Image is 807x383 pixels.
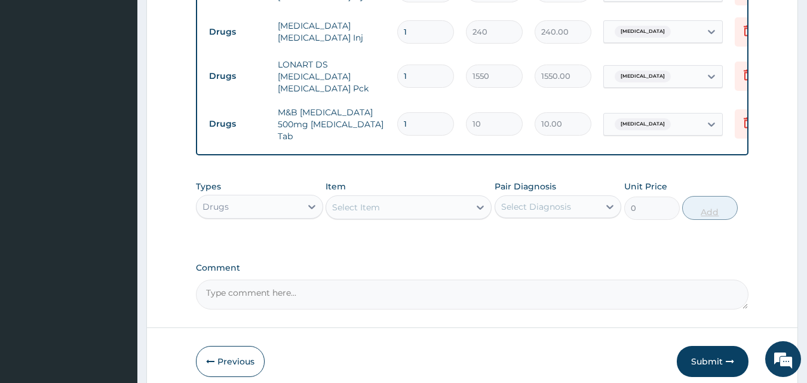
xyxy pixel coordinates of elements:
[272,100,391,148] td: M&B [MEDICAL_DATA] 500mg [MEDICAL_DATA] Tab
[332,201,380,213] div: Select Item
[69,115,165,236] span: We're online!
[22,60,48,90] img: d_794563401_company_1708531726252_794563401
[62,67,201,82] div: Chat with us now
[6,256,228,298] textarea: Type your message and hit 'Enter'
[203,65,272,87] td: Drugs
[326,180,346,192] label: Item
[203,113,272,135] td: Drugs
[202,201,229,213] div: Drugs
[677,346,748,377] button: Submit
[615,26,671,38] span: [MEDICAL_DATA]
[624,180,667,192] label: Unit Price
[272,14,391,50] td: [MEDICAL_DATA] [MEDICAL_DATA] Inj
[196,263,749,273] label: Comment
[615,118,671,130] span: [MEDICAL_DATA]
[615,71,671,82] span: [MEDICAL_DATA]
[272,53,391,100] td: LONART DS [MEDICAL_DATA] [MEDICAL_DATA] Pck
[196,6,225,35] div: Minimize live chat window
[682,196,738,220] button: Add
[495,180,556,192] label: Pair Diagnosis
[501,201,571,213] div: Select Diagnosis
[196,346,265,377] button: Previous
[203,21,272,43] td: Drugs
[196,182,221,192] label: Types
